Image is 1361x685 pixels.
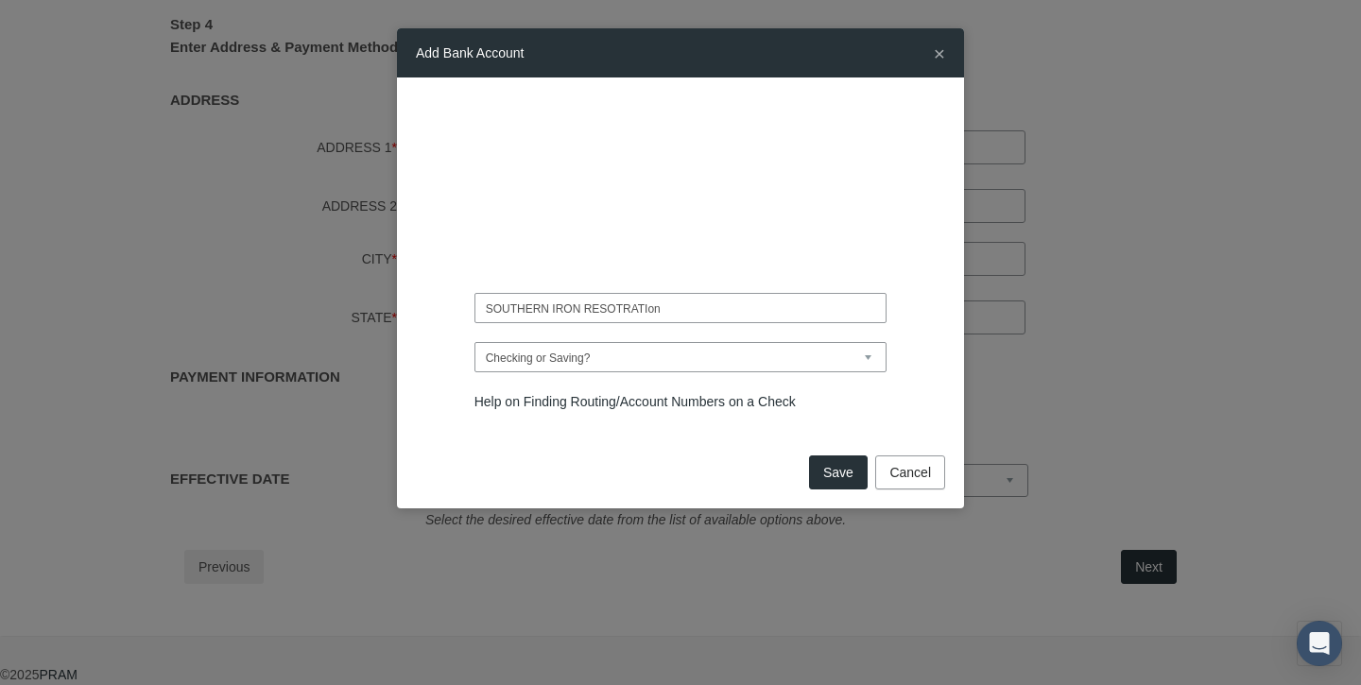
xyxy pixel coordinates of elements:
button: Close [934,43,945,63]
a: Help on Finding Routing/Account Numbers on a Check [474,394,796,409]
span: × [934,43,945,64]
button: Cancel [875,455,945,489]
h5: Add Bank Account [416,43,524,63]
div: Open Intercom Messenger [1297,621,1342,666]
input: Name On Account [474,293,887,323]
button: Save [809,455,868,489]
